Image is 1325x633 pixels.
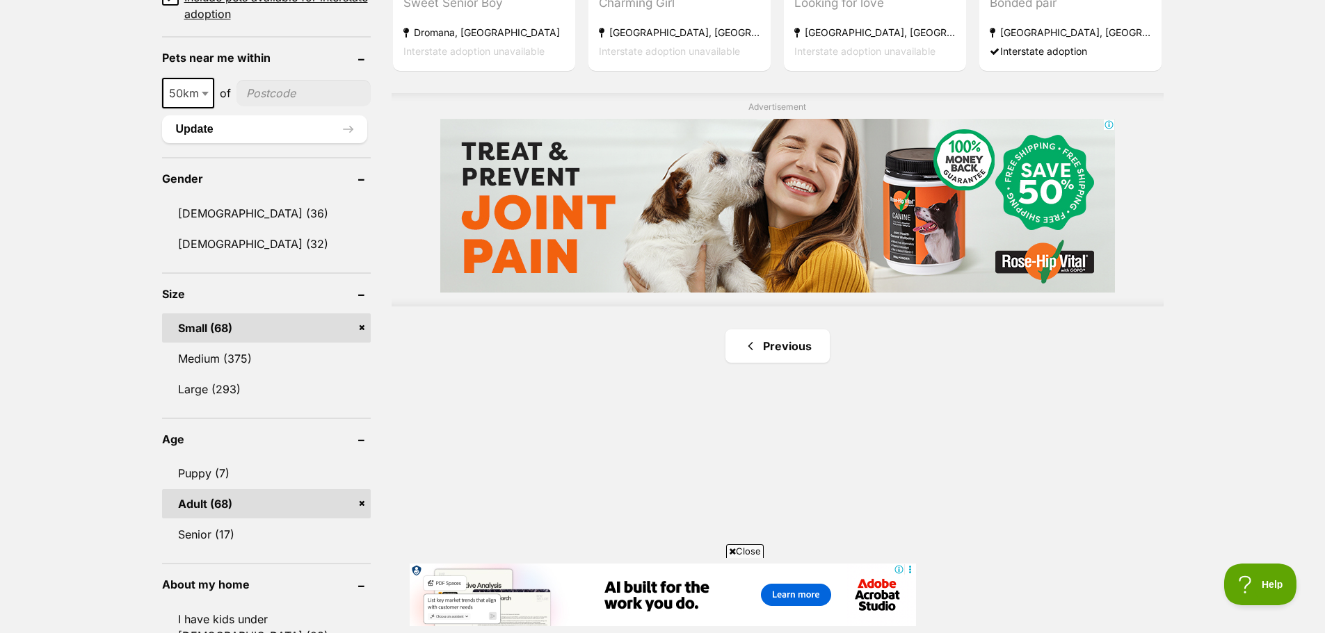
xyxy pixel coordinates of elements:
[162,51,371,64] header: Pets near me within
[794,23,956,42] strong: [GEOGRAPHIC_DATA], [GEOGRAPHIC_DATA]
[403,45,545,57] span: Interstate adoption unavailable
[990,42,1151,60] div: Interstate adoption
[162,344,371,373] a: Medium (375)
[162,78,214,108] span: 50km
[599,45,740,57] span: Interstate adoption unavailable
[162,313,371,343] a: Small (68)
[162,288,371,300] header: Size
[403,23,565,42] strong: Dromana, [GEOGRAPHIC_DATA]
[162,578,371,591] header: About my home
[162,199,371,228] a: [DEMOGRAPHIC_DATA] (36)
[220,85,231,101] span: of
[162,115,367,143] button: Update
[1224,564,1297,605] iframe: Help Scout Beacon - Open
[794,45,935,57] span: Interstate adoption unavailable
[162,375,371,404] a: Large (293)
[990,23,1151,42] strong: [GEOGRAPHIC_DATA], [GEOGRAPHIC_DATA]
[162,489,371,518] a: Adult (68)
[410,564,916,626] iframe: Advertisement
[162,520,371,549] a: Senior (17)
[599,23,760,42] strong: [GEOGRAPHIC_DATA], [GEOGRAPHIC_DATA]
[162,459,371,488] a: Puppy (7)
[392,93,1164,306] div: Advertisement
[163,83,213,103] span: 50km
[726,544,764,558] span: Close
[162,229,371,258] a: [DEMOGRAPHIC_DATA] (32)
[162,433,371,445] header: Age
[440,119,1115,293] iframe: Advertisement
[162,172,371,185] header: Gender
[725,329,830,363] a: Previous page
[392,329,1164,363] nav: Pagination
[236,80,371,106] input: postcode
